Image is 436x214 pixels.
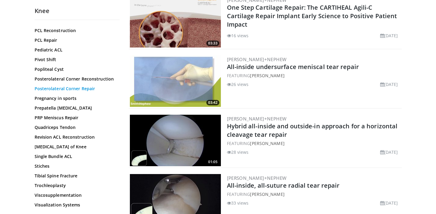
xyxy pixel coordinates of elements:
a: Revision ACL Reconstruction [35,134,117,140]
a: Popliteal Cyst [35,66,117,72]
a: Tibial Spine Fracture [35,173,117,179]
li: 28 views [227,149,249,155]
a: PRP Meniscus Repair [35,115,117,121]
li: [DATE] [380,149,398,155]
img: 02c34c8e-0ce7-40b9-85e3-cdd59c0970f9.300x170_q85_crop-smart_upscale.jpg [130,55,221,107]
a: [PERSON_NAME] [250,140,284,146]
a: [PERSON_NAME]+Nephew [227,175,287,181]
h2: Knee [35,7,120,15]
a: Stiches [35,163,117,169]
a: Trochleoplasty [35,183,117,189]
a: [PERSON_NAME]+Nephew [227,56,287,62]
a: Prepatella [MEDICAL_DATA] [35,105,117,111]
li: 16 views [227,32,249,39]
a: Pediatric ACL [35,47,117,53]
div: FEATURING [227,140,401,147]
li: [DATE] [380,200,398,206]
a: 01:05 [130,115,221,166]
a: Single Bundle ACL [35,153,117,160]
img: 364c13b8-bf65-400b-a941-5a4a9c158216.300x170_q85_crop-smart_upscale.jpg [130,115,221,166]
a: [PERSON_NAME] [250,191,284,197]
a: One Step Cartilage Repair: The CARTIHEAL Agili-C Cartilage Repair Implant Early Science to Positi... [227,3,397,28]
a: [MEDICAL_DATA] of Knee [35,144,117,150]
li: 26 views [227,81,249,87]
a: Hybrid all-inside and outside-in approach for a horizontal cleavage tear repair [227,122,398,139]
a: Posterolateral Corner Repair [35,86,117,92]
a: PCL Repair [35,37,117,43]
a: Viscosupplementation [35,192,117,198]
div: FEATURING [227,191,401,197]
a: Quadriceps Tendon [35,124,117,130]
span: 01:05 [206,159,219,165]
a: All-inside undersurface meniscal tear repair [227,63,359,71]
div: FEATURING [227,72,401,79]
li: [DATE] [380,32,398,39]
a: [PERSON_NAME]+Nephew [227,116,287,122]
li: [DATE] [380,81,398,87]
a: Pivot Shift [35,57,117,63]
span: 03:42 [206,100,219,105]
a: Visualization Systems [35,202,117,208]
a: PCL Reconstruction [35,28,117,34]
a: 03:42 [130,55,221,107]
li: 33 views [227,200,249,206]
a: Posterolateral Corner Reconstruction [35,76,117,82]
a: All-inside, all-suture radial tear repair [227,181,340,189]
span: 03:33 [206,41,219,46]
a: Pregnancy in sports [35,95,117,101]
a: [PERSON_NAME] [250,73,284,78]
